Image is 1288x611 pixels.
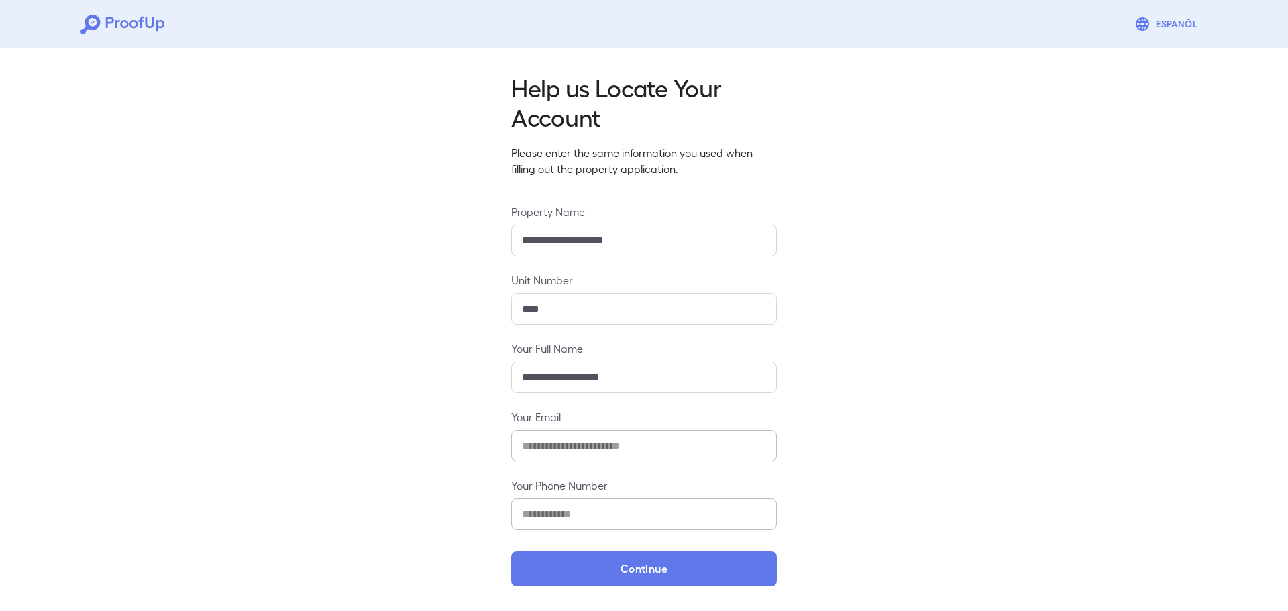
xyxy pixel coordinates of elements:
h2: Help us Locate Your Account [511,72,777,131]
label: Unit Number [511,272,777,288]
label: Your Full Name [511,341,777,356]
button: Continue [511,551,777,586]
p: Please enter the same information you used when filling out the property application. [511,145,777,177]
button: Espanõl [1129,11,1207,38]
label: Your Phone Number [511,478,777,493]
label: Property Name [511,204,777,219]
label: Your Email [511,409,777,425]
